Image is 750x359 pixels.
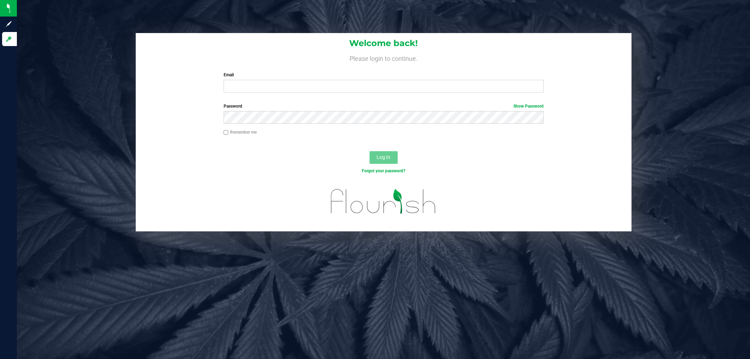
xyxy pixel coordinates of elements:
[136,53,632,62] h4: Please login to continue.
[5,20,12,27] inline-svg: Sign up
[224,104,242,109] span: Password
[321,181,445,221] img: flourish_logo.svg
[370,151,398,164] button: Log In
[224,129,257,135] label: Remember me
[513,104,544,109] a: Show Password
[224,72,544,78] label: Email
[224,130,229,135] input: Remember me
[362,168,405,173] a: Forgot your password?
[377,154,390,160] span: Log In
[5,36,12,43] inline-svg: Log in
[136,39,632,48] h1: Welcome back!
